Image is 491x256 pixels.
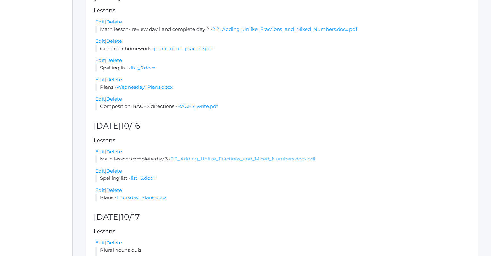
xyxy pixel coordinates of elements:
[95,187,470,194] div: |
[121,212,140,222] span: 10/17
[94,228,470,234] h5: Lessons
[212,26,357,32] a: 2.2_Adding_Unlike_Fractions_and_Mixed_Numbers.docx.pdf
[95,19,105,25] a: Edit
[95,64,470,72] li: Spelling list -
[106,38,122,44] a: Delete
[106,96,122,102] a: Delete
[95,45,470,52] li: Grammar homework -
[106,77,122,83] a: Delete
[116,84,173,90] a: Wednesday_Plans.docx
[94,137,470,143] h5: Lessons
[95,240,105,246] a: Edit
[95,194,470,201] li: Plans -
[95,18,470,26] div: |
[95,96,470,103] div: |
[95,168,470,175] div: |
[116,194,167,200] a: Thursday_Plans.docx
[95,96,105,102] a: Edit
[95,57,470,64] div: |
[106,187,122,193] a: Delete
[106,19,122,25] a: Delete
[177,103,218,109] a: RACES_write.pdf
[131,175,155,181] a: list_6.docx
[95,155,470,163] li: Math lesson: complete day 3 -
[95,148,470,156] div: |
[95,187,105,193] a: Edit
[94,7,470,14] h5: Lessons
[95,77,105,83] a: Edit
[131,65,155,71] a: list_6.docx
[106,149,122,155] a: Delete
[95,38,470,45] div: |
[95,175,470,182] li: Spelling list -
[95,76,470,84] div: |
[95,149,105,155] a: Edit
[171,156,315,162] a: 2.2_Adding_Unlike_Fractions_and_Mixed_Numbers.docx.pdf
[121,121,140,131] span: 10/16
[94,122,470,131] h2: [DATE]
[106,57,122,63] a: Delete
[95,38,105,44] a: Edit
[95,57,105,63] a: Edit
[106,240,122,246] a: Delete
[106,168,122,174] a: Delete
[95,168,105,174] a: Edit
[95,103,470,110] li: Composition: RACES directions -
[95,84,470,91] li: Plans -
[94,213,470,222] h2: [DATE]
[95,239,470,247] div: |
[95,26,470,33] li: Math lesson- review day 1 and complete day 2 -
[154,45,213,51] a: plural_noun_practice.pdf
